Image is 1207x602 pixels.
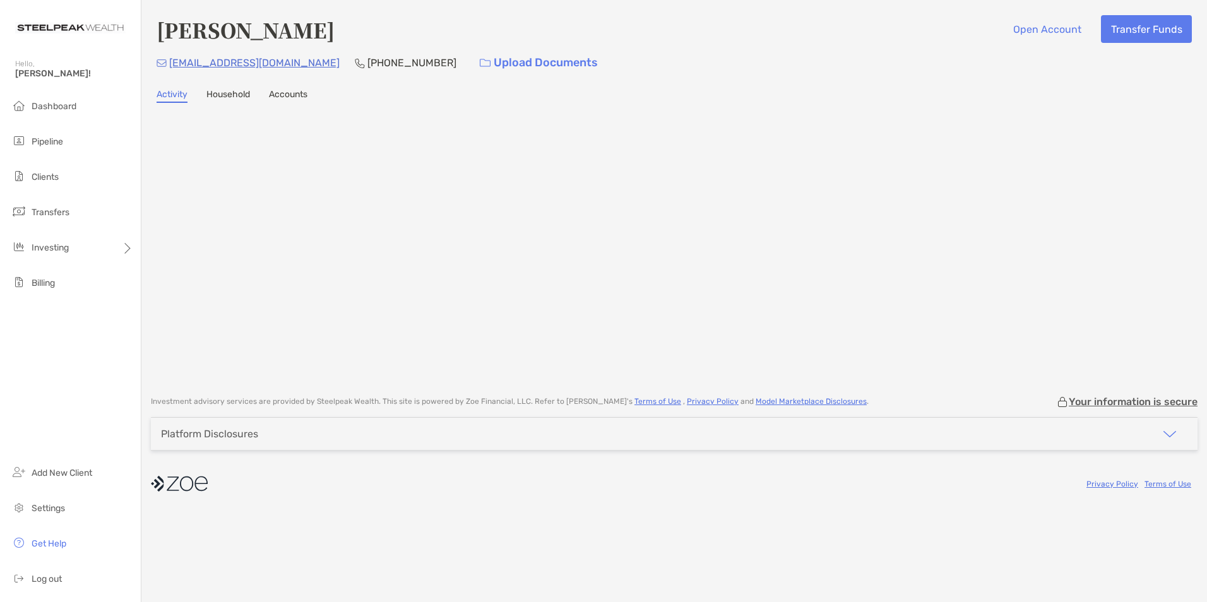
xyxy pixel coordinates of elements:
div: Platform Disclosures [161,428,258,440]
img: settings icon [11,500,27,515]
img: logout icon [11,570,27,586]
a: Model Marketplace Disclosures [756,397,867,406]
a: Terms of Use [634,397,681,406]
img: add_new_client icon [11,464,27,480]
a: Privacy Policy [1086,480,1138,488]
span: Add New Client [32,468,92,478]
img: pipeline icon [11,133,27,148]
img: clients icon [11,168,27,184]
span: Clients [32,172,59,182]
span: Dashboard [32,101,76,112]
p: Your information is secure [1069,396,1198,408]
span: Settings [32,503,65,514]
img: dashboard icon [11,98,27,113]
button: Transfer Funds [1101,15,1192,43]
img: investing icon [11,239,27,254]
img: Zoe Logo [15,5,126,50]
a: Upload Documents [472,49,606,76]
img: button icon [480,59,491,68]
img: transfers icon [11,204,27,219]
a: Activity [157,89,187,103]
button: Open Account [1003,15,1091,43]
h4: [PERSON_NAME] [157,15,335,44]
span: Transfers [32,207,69,218]
span: Log out [32,574,62,584]
span: Pipeline [32,136,63,147]
p: Investment advisory services are provided by Steelpeak Wealth . This site is powered by Zoe Finan... [151,397,869,406]
p: [PHONE_NUMBER] [367,55,456,71]
a: Terms of Use [1145,480,1191,488]
img: Phone Icon [355,58,365,68]
span: Get Help [32,538,66,549]
p: [EMAIL_ADDRESS][DOMAIN_NAME] [169,55,340,71]
a: Privacy Policy [687,397,739,406]
img: get-help icon [11,535,27,550]
img: billing icon [11,274,27,290]
img: icon arrow [1162,427,1177,442]
span: Investing [32,242,69,253]
img: company logo [151,469,208,498]
img: Email Icon [157,59,167,67]
a: Accounts [269,89,307,103]
a: Household [206,89,250,103]
span: [PERSON_NAME]! [15,68,133,79]
span: Billing [32,278,55,288]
